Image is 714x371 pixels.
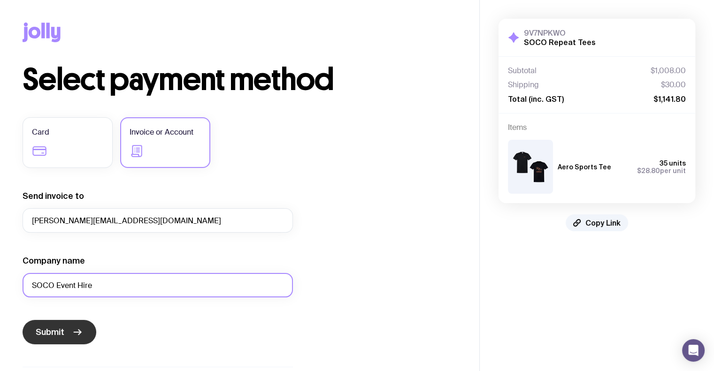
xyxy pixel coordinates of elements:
span: $1,141.80 [653,94,686,104]
span: Copy Link [585,218,621,227]
span: Invoice or Account [130,127,193,138]
h1: Select payment method [23,65,457,95]
h4: Items [508,123,686,132]
span: Total (inc. GST) [508,94,564,104]
input: accounts@company.com [23,208,293,233]
input: Your company name [23,273,293,297]
div: Open Intercom Messenger [682,339,705,362]
span: Card [32,127,49,138]
span: Submit [36,326,64,338]
h2: SOCO Repeat Tees [524,38,596,47]
label: Company name [23,255,85,266]
span: $1,008.00 [651,66,686,76]
span: Shipping [508,80,539,90]
button: Copy Link [566,214,628,231]
h3: Aero Sports Tee [558,163,611,171]
button: Submit [23,320,96,344]
h3: 9V7NPKWO [524,28,596,38]
label: Send invoice to [23,190,84,202]
span: $28.80 [637,167,660,174]
span: per unit [637,167,686,174]
span: $30.00 [661,80,686,90]
span: Subtotal [508,66,537,76]
span: 35 units [660,159,686,167]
